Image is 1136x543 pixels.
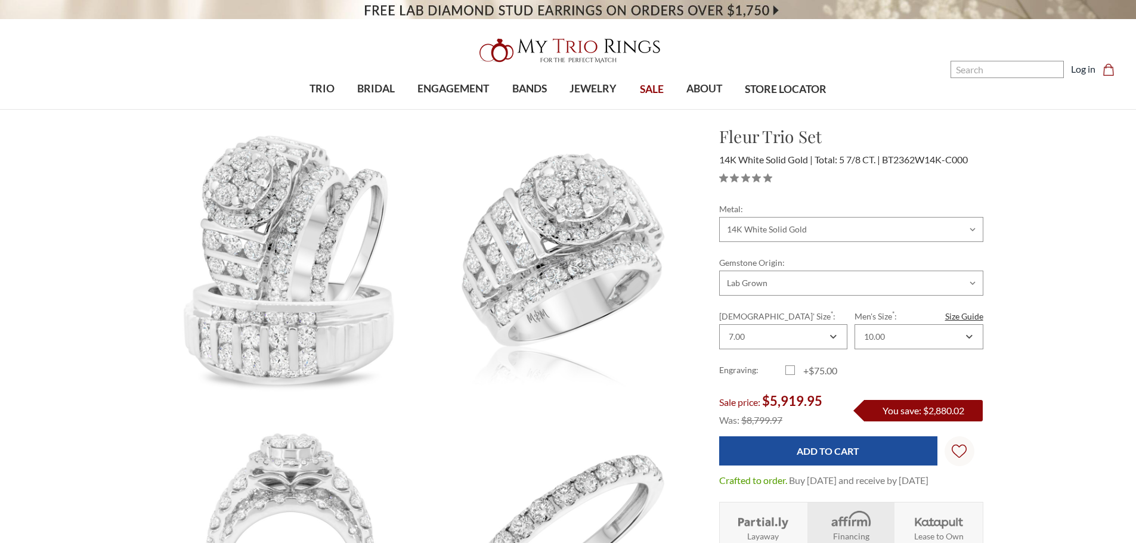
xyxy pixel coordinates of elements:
span: $8,799.97 [741,414,782,426]
h1: Fleur Trio Set [719,124,983,149]
a: Wish Lists [945,436,974,466]
div: Combobox [719,324,847,349]
a: Cart with 0 items [1103,62,1122,76]
span: SALE [640,82,664,97]
input: Add to Cart [719,436,937,466]
label: Metal: [719,203,983,215]
img: Photo of Fleur 5 7/8 ct tw. Lab Grown Round Cluster Trio Set 14K White Gold [BT2362WE-C000] [427,125,699,397]
a: ENGAGEMENT [406,70,500,108]
div: Combobox [855,324,983,349]
a: ABOUT [675,70,733,108]
span: TRIO [309,81,335,97]
button: submenu toggle [587,108,599,110]
strong: Layaway [747,530,779,542]
span: ENGAGEMENT [417,81,489,97]
button: submenu toggle [447,108,459,110]
svg: Wish Lists [952,407,967,496]
strong: Financing [833,530,869,542]
a: TRIO [298,70,346,108]
label: Gemstone Origin: [719,256,983,269]
img: Katapult [911,510,967,530]
span: JEWELRY [569,81,617,97]
span: Total: 5 7/8 CT. [815,154,880,165]
span: You save: $2,880.02 [883,405,964,416]
input: Search [951,61,1064,78]
span: STORE LOCATOR [745,82,827,97]
img: My Trio Rings [473,32,664,70]
a: BANDS [501,70,558,108]
span: Sale price: [719,396,760,408]
label: +$75.00 [785,364,852,378]
span: ABOUT [686,81,722,97]
img: Photo of Fleur 5 7/8 ct tw. Lab Grown Round Cluster Trio Set 14K White Gold [BT2362W-C000] [154,125,426,397]
label: Men's Size : [855,310,983,322]
div: 7.00 [729,332,745,342]
span: Was: [719,414,739,426]
a: BRIDAL [346,70,406,108]
a: Log in [1071,62,1095,76]
button: submenu toggle [370,108,382,110]
a: STORE LOCATOR [733,70,838,109]
label: [DEMOGRAPHIC_DATA]' Size : [719,310,847,322]
a: My Trio Rings [329,32,806,70]
span: BANDS [512,81,547,97]
a: SALE [628,70,674,109]
strong: Lease to Own [914,530,964,542]
div: 10.00 [864,332,885,342]
label: Engraving: [719,364,785,378]
span: $5,919.95 [762,393,822,409]
dd: Buy [DATE] and receive by [DATE] [789,473,928,488]
button: submenu toggle [698,108,710,110]
img: Affirm [823,510,878,530]
span: 14K White Solid Gold [719,154,813,165]
span: BRIDAL [357,81,395,97]
svg: cart.cart_preview [1103,64,1115,76]
img: Layaway [735,510,791,530]
a: JEWELRY [558,70,628,108]
dt: Crafted to order. [719,473,787,488]
span: BT2362W14K-C000 [882,154,968,165]
button: submenu toggle [524,108,536,110]
button: submenu toggle [316,108,328,110]
a: Size Guide [945,310,983,322]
